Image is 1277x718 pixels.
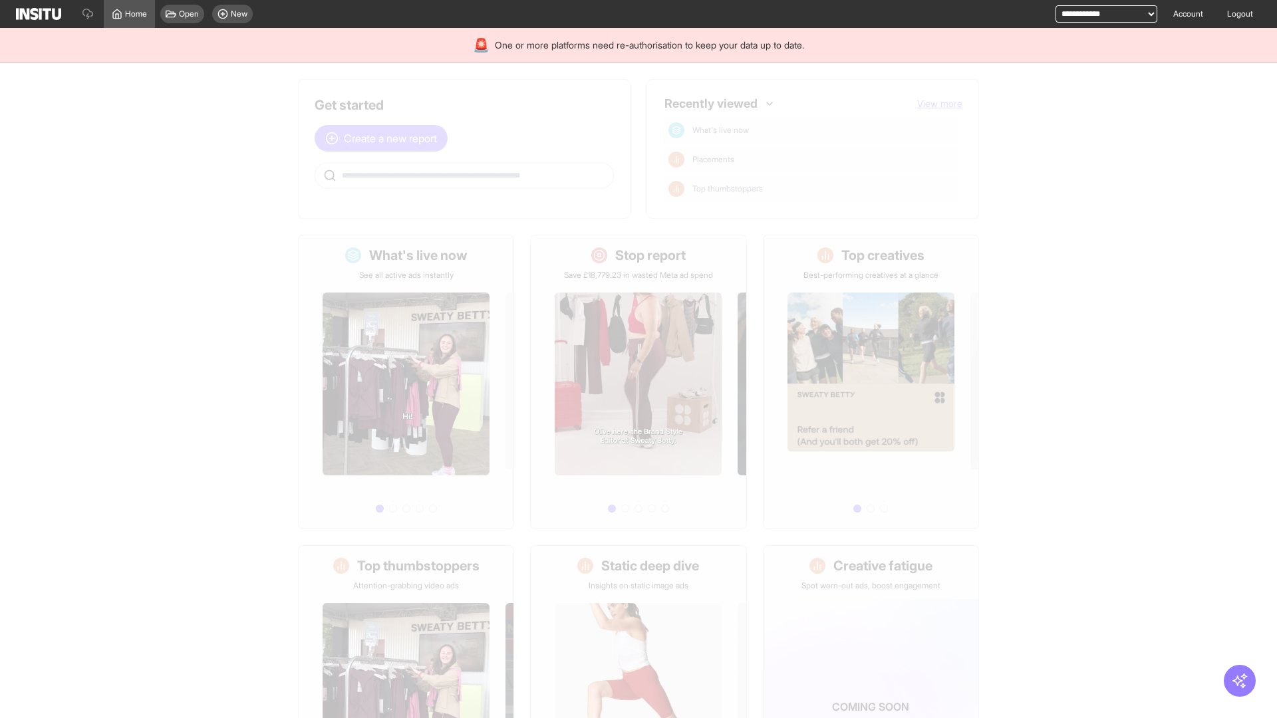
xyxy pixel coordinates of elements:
span: One or more platforms need re-authorisation to keep your data up to date. [495,39,804,52]
img: Logo [16,8,61,20]
span: New [231,9,247,19]
div: 🚨 [473,36,490,55]
span: Open [179,9,199,19]
span: Home [125,9,147,19]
